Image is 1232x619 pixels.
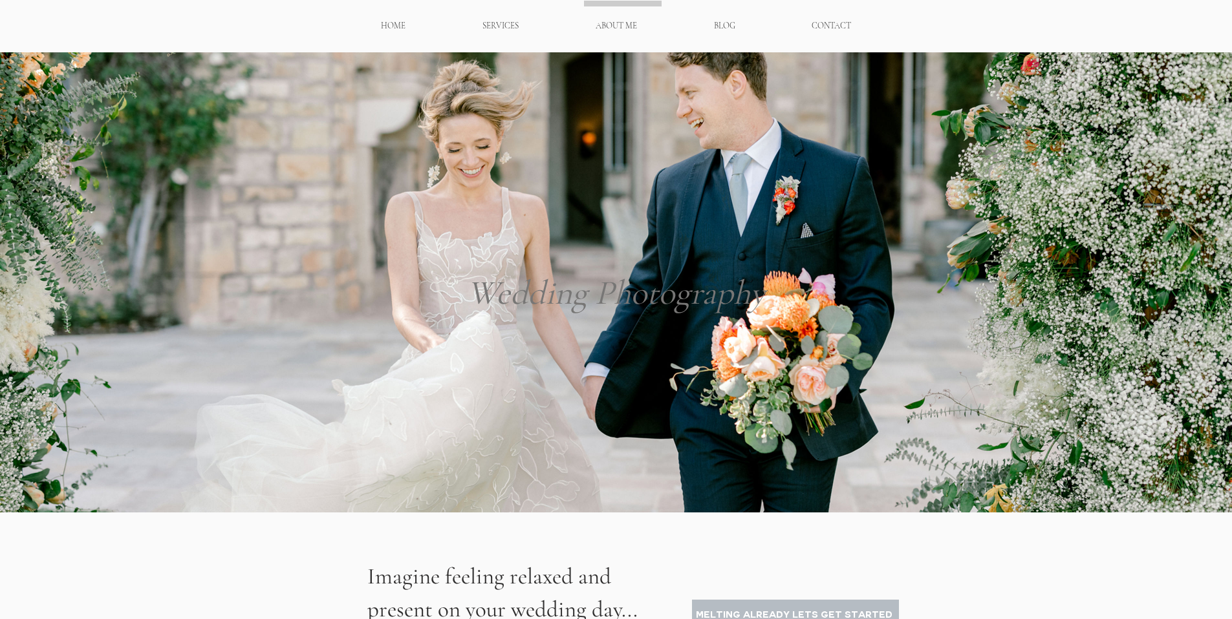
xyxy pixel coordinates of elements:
[676,15,773,37] a: BLOG
[805,15,858,37] p: CONTACT
[343,15,890,37] nav: Site
[476,15,525,37] p: SERVICES
[467,272,765,313] span: Wedding Photography
[589,15,643,37] p: ABOUT ME
[343,15,444,37] a: HOME
[708,15,742,37] p: BLOG
[444,15,557,37] div: SERVICES
[374,15,412,37] p: HOME
[557,15,676,37] a: ABOUT ME
[773,15,890,37] a: CONTACT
